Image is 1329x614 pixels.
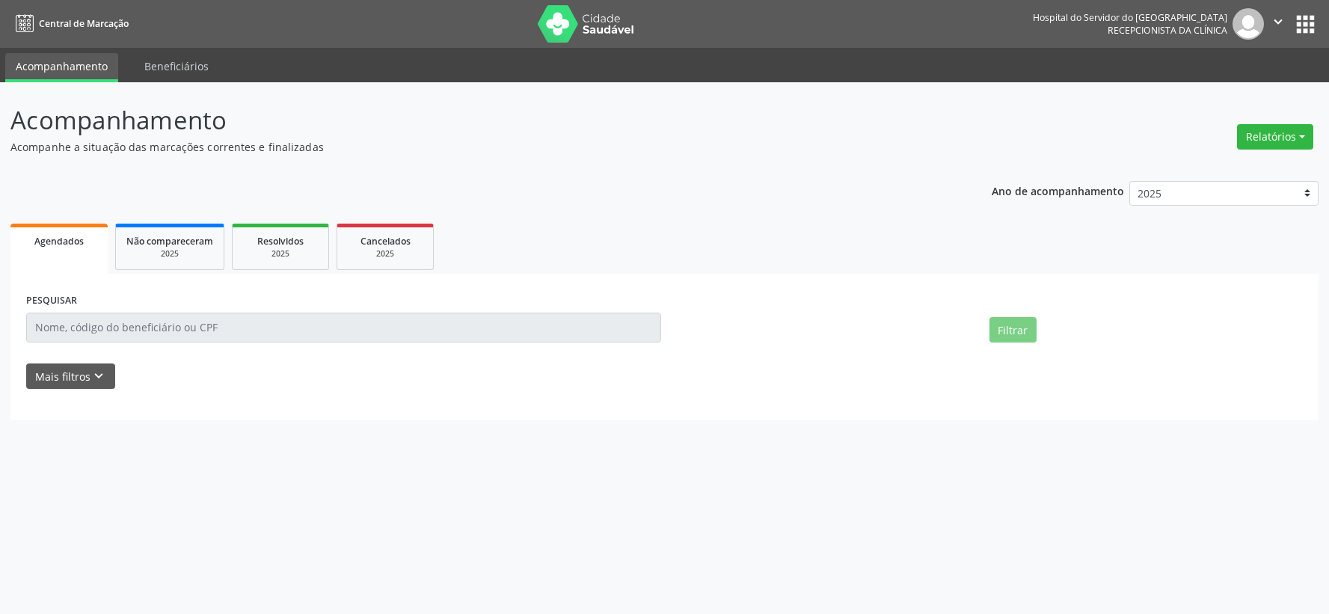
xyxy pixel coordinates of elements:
i:  [1270,13,1286,30]
div: Hospital do Servidor do [GEOGRAPHIC_DATA] [1033,11,1227,24]
p: Acompanhamento [10,102,926,139]
p: Ano de acompanhamento [992,181,1124,200]
span: Central de Marcação [39,17,129,30]
button: Filtrar [989,317,1037,343]
img: img [1233,8,1264,40]
button: apps [1292,11,1319,37]
button: Relatórios [1237,124,1313,150]
span: Cancelados [360,235,411,248]
div: 2025 [243,248,318,260]
div: 2025 [348,248,423,260]
p: Acompanhe a situação das marcações correntes e finalizadas [10,139,926,155]
a: Beneficiários [134,53,219,79]
input: Nome, código do beneficiário ou CPF [26,313,661,343]
label: PESQUISAR [26,289,77,313]
div: 2025 [126,248,213,260]
a: Central de Marcação [10,11,129,36]
span: Não compareceram [126,235,213,248]
button:  [1264,8,1292,40]
a: Acompanhamento [5,53,118,82]
span: Agendados [34,235,84,248]
span: Resolvidos [257,235,304,248]
button: Mais filtroskeyboard_arrow_down [26,363,115,390]
i: keyboard_arrow_down [90,368,107,384]
span: Recepcionista da clínica [1108,24,1227,37]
